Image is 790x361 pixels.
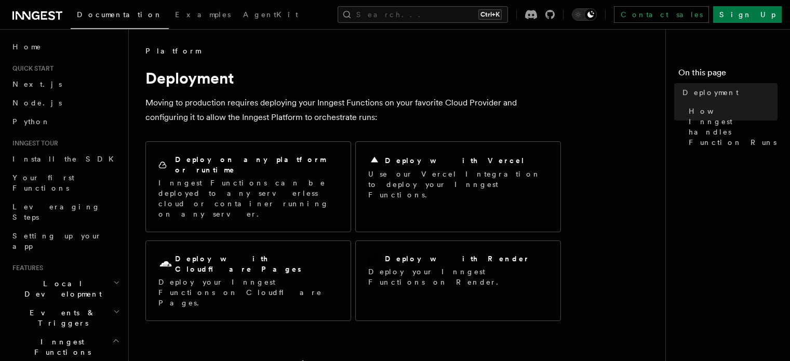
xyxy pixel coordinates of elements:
a: Home [8,37,122,56]
span: Leveraging Steps [12,203,100,221]
a: Python [8,112,122,131]
p: Deploy your Inngest Functions on Render. [368,266,548,287]
h2: Deploy with Cloudflare Pages [175,253,338,274]
svg: Cloudflare [158,257,173,272]
p: Moving to production requires deploying your Inngest Functions on your favorite Cloud Provider an... [145,96,561,125]
span: Install the SDK [12,155,120,163]
a: Deploy with VercelUse our Vercel Integration to deploy your Inngest Functions. [355,141,561,232]
a: Examples [169,3,237,28]
a: Deploy with RenderDeploy your Inngest Functions on Render. [355,240,561,321]
a: Next.js [8,75,122,93]
span: Setting up your app [12,232,102,250]
span: Inngest tour [8,139,58,148]
span: Quick start [8,64,53,73]
a: Leveraging Steps [8,197,122,226]
h4: On this page [678,66,778,83]
span: Node.js [12,99,62,107]
span: AgentKit [243,10,298,19]
span: Next.js [12,80,62,88]
a: Sign Up [713,6,782,23]
button: Search...Ctrl+K [338,6,508,23]
a: Documentation [71,3,169,29]
p: Inngest Functions can be deployed to any serverless cloud or container running on any server. [158,178,338,219]
a: Install the SDK [8,150,122,168]
h2: Deploy with Vercel [385,155,525,166]
span: Documentation [77,10,163,19]
span: Features [8,264,43,272]
a: AgentKit [237,3,304,28]
a: Deploy on any platform or runtimeInngest Functions can be deployed to any serverless cloud or con... [145,141,351,232]
button: Toggle dark mode [572,8,597,21]
a: Node.js [8,93,122,112]
h2: Deploy on any platform or runtime [175,154,338,175]
kbd: Ctrl+K [478,9,502,20]
h1: Deployment [145,69,561,87]
a: Deploy with Cloudflare PagesDeploy your Inngest Functions on Cloudflare Pages. [145,240,351,321]
span: Platform [145,46,200,56]
span: How Inngest handles Function Runs [689,106,778,148]
span: Events & Triggers [8,307,113,328]
span: Your first Functions [12,173,74,192]
a: Deployment [678,83,778,102]
span: Local Development [8,278,113,299]
span: Python [12,117,50,126]
span: Home [12,42,42,52]
span: Examples [175,10,231,19]
span: Deployment [682,87,739,98]
h2: Deploy with Render [385,253,530,264]
a: Your first Functions [8,168,122,197]
a: Setting up your app [8,226,122,256]
a: How Inngest handles Function Runs [685,102,778,152]
a: Contact sales [614,6,709,23]
span: Inngest Functions [8,337,112,357]
p: Use our Vercel Integration to deploy your Inngest Functions. [368,169,548,200]
p: Deploy your Inngest Functions on Cloudflare Pages. [158,277,338,308]
button: Local Development [8,274,122,303]
button: Events & Triggers [8,303,122,332]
